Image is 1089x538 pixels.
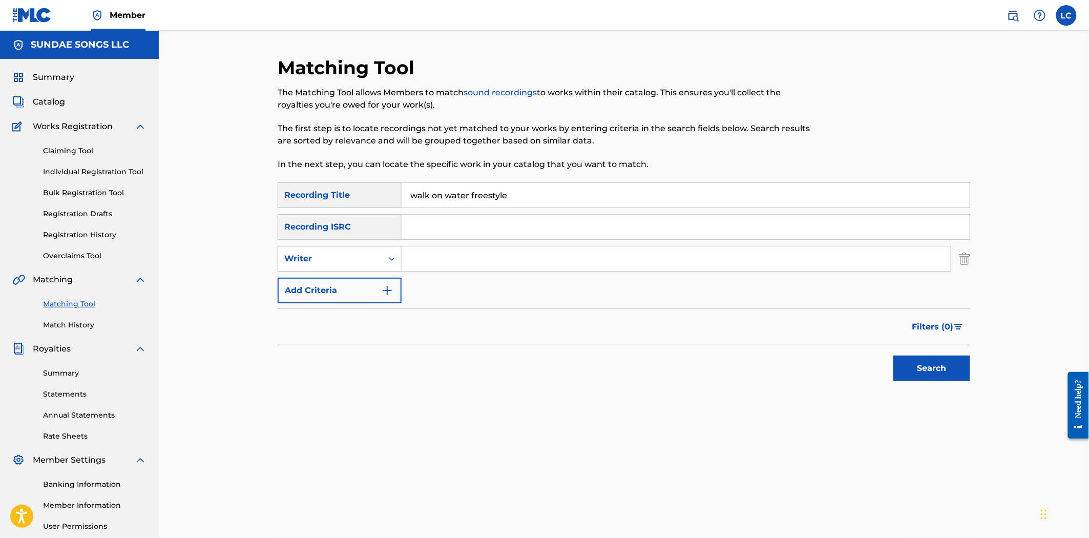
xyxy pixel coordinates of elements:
a: Registration History [43,230,146,240]
div: Writer [284,253,376,265]
h5: SUNDAE SONGS LLC [31,39,129,51]
a: Overclaims Tool [43,251,146,261]
img: filter [954,324,963,330]
img: expand [134,120,146,133]
iframe: Resource Center [1060,364,1089,447]
h2: Matching Tool [278,56,420,79]
a: Match History [43,320,146,330]
span: Royalties [33,343,71,355]
button: Filters (0) [906,314,970,340]
img: Royalties [12,343,25,355]
a: Registration Drafts [43,209,146,219]
iframe: Chat Widget [1038,489,1089,538]
a: Annual Statements [43,410,146,421]
img: help [1034,9,1046,22]
button: Search [893,356,970,381]
a: Statements [43,389,146,400]
img: Top Rightsholder [91,9,103,22]
img: expand [134,343,146,355]
img: Member Settings [12,454,25,466]
a: sound recordings [464,88,537,97]
span: Filters ( 0 ) [912,321,954,333]
a: Bulk Registration Tool [43,188,146,198]
button: Add Criteria [278,278,402,303]
div: Help [1030,5,1050,26]
img: Delete Criterion [959,246,970,272]
img: Accounts [12,39,25,51]
img: search [1007,9,1019,22]
a: User Permissions [43,521,146,532]
img: expand [134,454,146,466]
a: Public Search [1003,5,1023,26]
a: Banking Information [43,479,146,490]
span: Member [110,9,145,21]
a: CatalogCatalog [12,96,65,108]
a: Rate Sheets [43,431,146,442]
img: Matching [12,274,25,286]
a: Member Information [43,500,146,511]
p: The first step is to locate recordings not yet matched to your works by entering criteria in the ... [278,122,811,147]
img: MLC Logo [12,8,52,23]
span: Catalog [33,96,65,108]
span: Member Settings [33,454,106,466]
img: Summary [12,71,25,84]
a: SummarySummary [12,71,74,84]
img: 9d2ae6d4665cec9f34b9.svg [381,284,393,297]
form: Search Form [278,182,970,386]
img: expand [134,274,146,286]
a: Claiming Tool [43,146,146,156]
img: Works Registration [12,120,26,133]
a: Matching Tool [43,299,146,309]
span: Works Registration [33,120,113,133]
span: Summary [33,71,74,84]
p: In the next step, you can locate the specific work in your catalog that you want to match. [278,158,811,171]
span: Matching [33,274,73,286]
a: Individual Registration Tool [43,167,146,177]
a: Summary [43,368,146,379]
div: Drag [1041,499,1047,530]
p: The Matching Tool allows Members to match to works within their catalog. This ensures you'll coll... [278,87,811,111]
img: Catalog [12,96,25,108]
div: User Menu [1056,5,1077,26]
